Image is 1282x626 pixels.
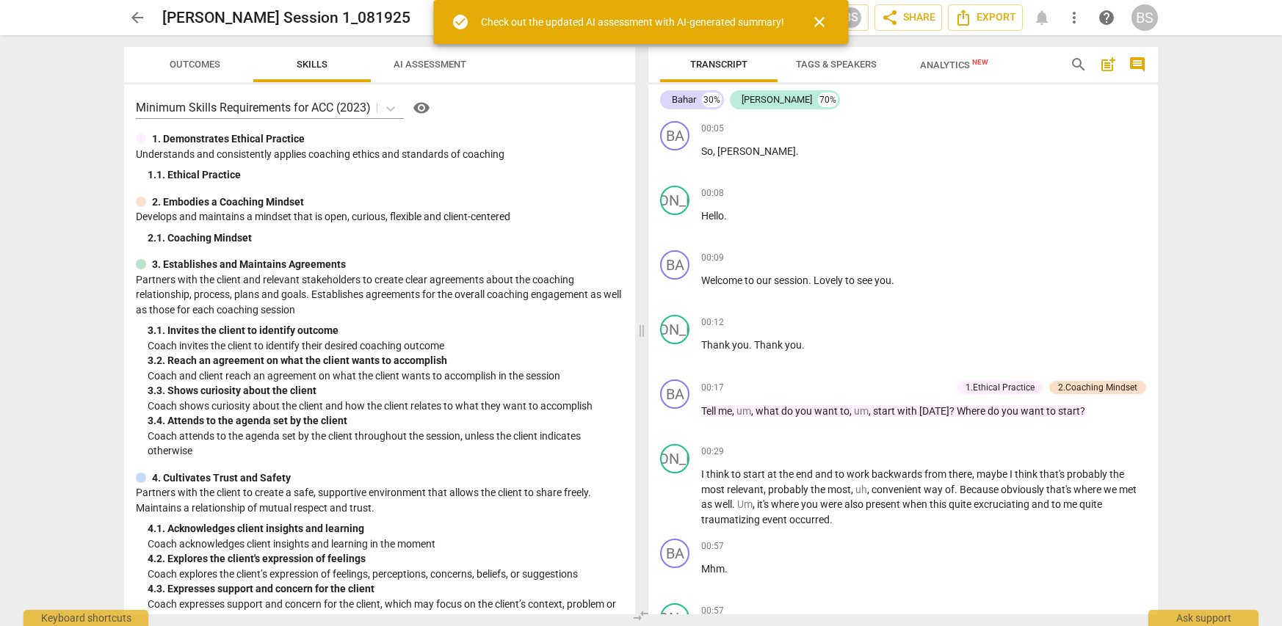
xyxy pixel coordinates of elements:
[924,468,949,480] span: from
[972,58,988,66] span: New
[814,274,845,286] span: Lovely
[785,339,802,351] span: you
[920,59,988,70] span: Analytics
[1046,484,1073,495] span: that's
[1079,498,1102,510] span: quite
[1058,405,1080,417] span: start
[148,323,623,338] div: 3. 1. Invites the client to identify outcome
[148,567,623,582] p: Coach explores the client’s expression of feelings, perceptions, concerns, beliefs, or suggestions
[872,468,924,480] span: backwards
[851,484,855,495] span: ,
[701,605,724,617] span: 00:57
[732,498,737,510] span: .
[866,498,902,510] span: present
[749,339,754,351] span: .
[701,498,714,510] span: as
[949,468,972,480] span: there
[1063,498,1079,510] span: me
[732,405,736,417] span: ,
[148,536,623,552] p: Coach acknowledges client insights and learning in the moment
[136,99,371,116] p: Minimum Skills Requirements for ACC (2023)
[1129,56,1146,73] span: comment
[701,468,706,480] span: I
[701,514,762,525] span: traumatizing
[1001,484,1046,495] span: obviously
[23,610,148,626] div: Keyboard shortcuts
[702,92,722,107] div: 30%
[850,405,854,417] span: ,
[1058,381,1137,394] div: 2.Coaching Mindset
[949,405,957,417] span: ?
[781,405,795,417] span: do
[701,316,724,329] span: 00:12
[660,539,689,568] div: Change speaker
[404,96,433,120] a: Help
[840,7,862,29] div: BS
[297,59,327,70] span: Skills
[701,382,724,394] span: 00:17
[148,338,623,354] p: Coach invites the client to identify their desired coaching outcome
[897,405,919,417] span: with
[754,339,785,351] span: Thank
[713,145,717,157] span: ,
[732,339,749,351] span: you
[1070,56,1087,73] span: search
[737,498,753,510] span: Filler word
[811,13,828,31] span: close
[148,413,623,429] div: 3. 4. Attends to the agenda set by the client
[701,252,724,264] span: 00:09
[771,498,801,510] span: where
[701,123,724,135] span: 00:05
[874,4,942,31] button: Share
[148,368,623,384] p: Coach and client reach an agreement on what the client wants to accomplish in the session
[701,563,725,575] span: Mhm
[727,484,764,495] span: relevant
[148,551,623,567] div: 4. 2. Explores the client's expression of feelings
[1098,9,1115,26] span: help
[756,405,781,417] span: what
[818,92,838,107] div: 70%
[660,250,689,280] div: Change speaker
[815,468,835,480] span: and
[966,381,1035,394] div: 1.Ethical Practice
[152,257,346,272] p: 3. Establishes and Maintains Agreements
[808,274,814,286] span: .
[152,131,305,147] p: 1. Demonstrates Ethical Practice
[128,9,146,26] span: arrow_back
[725,563,728,575] span: .
[881,9,935,26] span: Share
[413,99,430,117] span: visibility
[974,498,1032,510] span: excruciating
[948,4,1023,31] button: Export
[152,194,304,210] p: 2. Embodies a Coaching Mindset
[972,468,977,480] span: ,
[1080,405,1085,417] span: ?
[701,339,732,351] span: Thank
[1109,468,1124,480] span: the
[690,59,747,70] span: Transcript
[717,145,796,157] span: [PERSON_NAME]
[930,498,949,510] span: this
[1067,468,1109,480] span: probably
[802,339,805,351] span: .
[1104,484,1119,495] span: we
[1051,498,1063,510] span: to
[949,498,974,510] span: quite
[701,274,745,286] span: Welcome
[1093,4,1120,31] a: Help
[148,429,623,459] p: Coach attends to the agenda set by the client throughout the session, unless the client indicates...
[957,405,988,417] span: Where
[148,398,623,414] p: Coach shows curiosity about the client and how the client relates to what they want to accomplish
[988,405,1002,417] span: do
[960,484,1001,495] span: Because
[731,468,743,480] span: to
[148,230,623,246] div: 2. 1. Coaching Mindset
[867,484,872,495] span: ,
[660,315,689,344] div: Change speaker
[148,167,623,183] div: 1. 1. Ethical Practice
[902,498,930,510] span: when
[795,405,814,417] span: you
[736,405,751,417] span: Filler word
[660,379,689,409] div: Change speaker
[1126,53,1149,76] button: Show/Hide comments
